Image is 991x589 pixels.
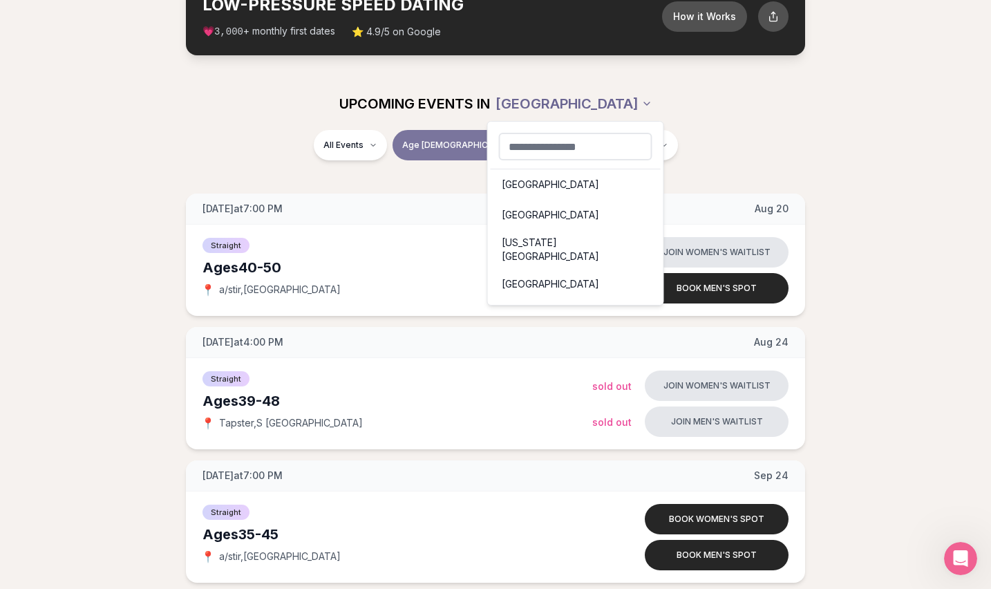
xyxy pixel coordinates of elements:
div: [GEOGRAPHIC_DATA] [491,269,661,299]
iframe: Intercom live chat [944,542,977,575]
div: [US_STATE][GEOGRAPHIC_DATA] [491,230,661,269]
div: [GEOGRAPHIC_DATA] [487,121,664,306]
div: [GEOGRAPHIC_DATA] [491,169,661,200]
div: [GEOGRAPHIC_DATA] [491,200,661,230]
div: [US_STATE], D.C. [491,299,661,330]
